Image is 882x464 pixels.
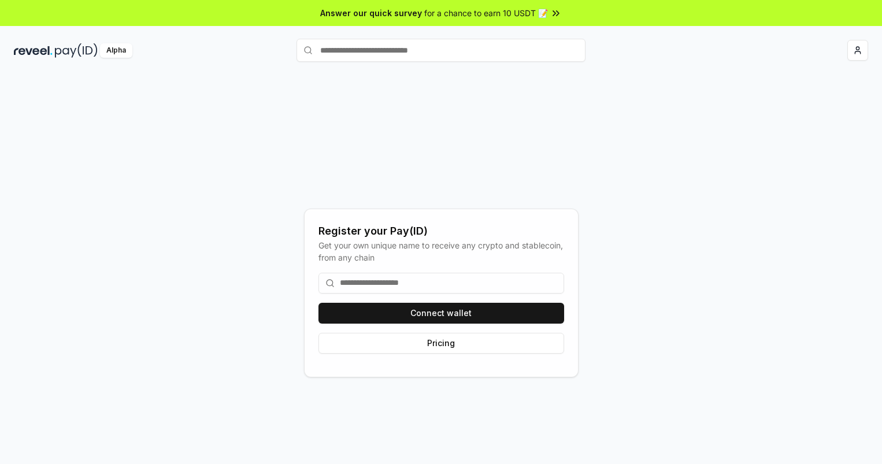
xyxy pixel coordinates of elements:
img: pay_id [55,43,98,58]
button: Connect wallet [318,303,564,324]
img: reveel_dark [14,43,53,58]
button: Pricing [318,333,564,354]
span: for a chance to earn 10 USDT 📝 [424,7,548,19]
span: Answer our quick survey [320,7,422,19]
div: Register your Pay(ID) [318,223,564,239]
div: Get your own unique name to receive any crypto and stablecoin, from any chain [318,239,564,263]
div: Alpha [100,43,132,58]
